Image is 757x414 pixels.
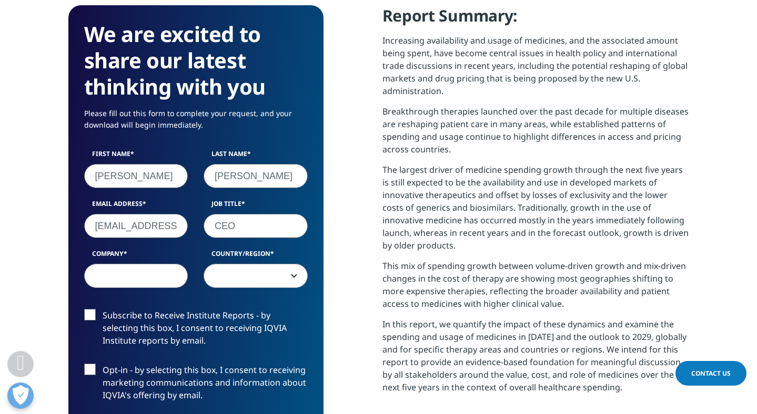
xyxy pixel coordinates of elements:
p: In this report, we quantify the impact of these dynamics and examine the spending and usage of me... [382,318,689,401]
p: Breakthrough therapies launched over the past decade for multiple diseases are reshaping patient ... [382,105,689,163]
label: Country/Region [204,249,308,264]
label: Job Title [204,199,308,214]
a: Contact Us [675,361,746,386]
label: First Name [84,149,188,164]
label: Opt-in - by selecting this box, I consent to receiving marketing communications and information a... [84,364,308,407]
p: The largest driver of medicine spending growth through the next five years is still expected to b... [382,163,689,260]
label: Email Address [84,199,188,214]
p: Increasing availability and usage of medicines, and the associated amount being spent, have becom... [382,34,689,105]
h3: We are excited to share our latest thinking with you [84,21,308,100]
label: Last Name [204,149,308,164]
button: Open Preferences [7,382,34,409]
label: Subscribe to Receive Institute Reports - by selecting this box, I consent to receiving IQVIA Inst... [84,309,308,353]
label: Company [84,249,188,264]
p: Please fill out this form to complete your request, and your download will begin immediately. [84,108,308,139]
p: This mix of spending growth between volume-driven growth and mix-driven changes in the cost of th... [382,260,689,318]
h4: Report Summary: [382,5,689,34]
span: Contact Us [691,369,731,378]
